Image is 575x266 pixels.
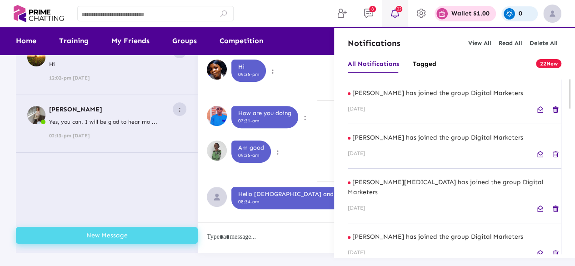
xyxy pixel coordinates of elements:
[550,147,561,159] button: message
[348,178,543,196] span: [PERSON_NAME][MEDICAL_DATA] has joined the group Digital Marketers
[550,202,561,214] button: message
[553,206,559,212] img: message
[352,233,523,241] span: [PERSON_NAME] has joined the group Digital Marketers
[530,40,558,46] span: Delete All
[413,59,436,69] div: Tagged
[348,205,365,211] h6: [DATE]
[465,35,495,51] button: View All
[348,106,365,112] h6: [DATE]
[348,151,365,156] h6: [DATE]
[550,103,561,115] button: message
[537,151,543,157] img: message
[537,106,543,113] img: message
[534,103,546,115] button: message
[499,40,522,46] span: Read All
[495,35,526,51] button: Read All
[352,134,523,141] span: [PERSON_NAME] has joined the group Digital Marketers
[526,35,561,51] button: Delete All
[468,40,491,46] span: View All
[553,151,559,157] img: message
[348,250,365,256] h6: [DATE]
[534,246,546,258] button: message
[534,202,546,214] button: message
[537,206,543,212] img: message
[348,38,400,48] h4: Notifications
[550,246,561,258] button: message
[553,106,559,113] img: message
[352,89,523,97] span: [PERSON_NAME] has joined the group Digital Marketers
[534,147,546,159] button: message
[348,59,399,69] div: All Notifications
[553,250,559,256] img: message
[537,250,543,256] img: message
